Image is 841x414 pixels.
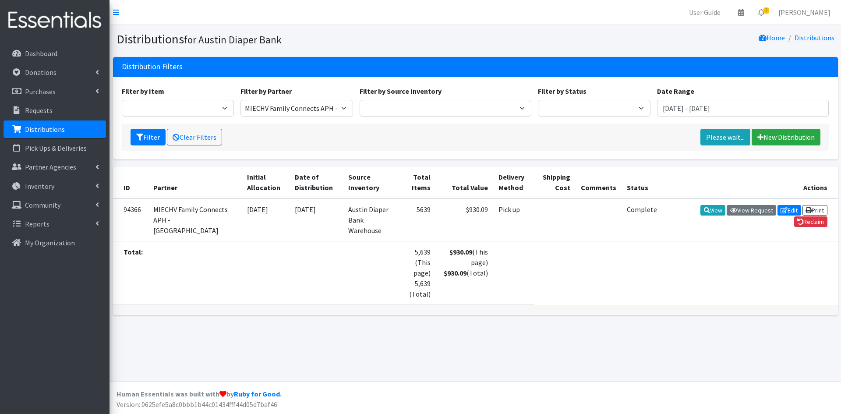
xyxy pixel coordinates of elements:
a: User Guide [682,4,728,21]
label: Filter by Partner [240,86,292,96]
p: Donations [25,68,57,77]
a: 1 [751,4,771,21]
h3: Distribution Filters [122,62,183,71]
p: Distributions [25,125,65,134]
td: 5639 [398,198,436,241]
label: Filter by Status [538,86,587,96]
td: Pick up [493,198,534,241]
label: Date Range [657,86,694,96]
td: [DATE] [290,198,343,241]
p: Community [25,201,60,209]
a: Community [4,196,106,214]
td: [DATE] [242,198,290,241]
a: Donations [4,64,106,81]
td: Complete [622,198,662,241]
a: Ruby for Good [234,389,280,398]
td: 94366 [113,198,148,241]
small: for Austin Diaper Bank [184,33,282,46]
input: January 1, 2011 - December 31, 2011 [657,100,829,117]
th: Actions [663,166,838,198]
p: Dashboard [25,49,57,58]
th: Shipping Cost [534,166,576,198]
a: Home [759,33,785,42]
th: Total Items [398,166,436,198]
p: Pick Ups & Deliveries [25,144,87,152]
th: Initial Allocation [242,166,290,198]
a: Requests [4,102,106,119]
a: Reports [4,215,106,233]
a: Reclaim [794,216,827,227]
label: Filter by Source Inventory [360,86,442,96]
a: Please wait... [700,129,750,145]
a: New Distribution [752,129,820,145]
a: Purchases [4,83,106,100]
th: Total Value [436,166,493,198]
td: $930.09 [436,198,493,241]
p: Purchases [25,87,56,96]
th: Source Inventory [343,166,398,198]
a: Edit [777,205,801,216]
td: MIECHV Family Connects APH - [GEOGRAPHIC_DATA] [148,198,242,241]
a: My Organization [4,234,106,251]
p: Partner Agencies [25,163,76,171]
button: Filter [131,129,166,145]
strong: Total: [124,248,143,256]
a: Inventory [4,177,106,195]
a: Pick Ups & Deliveries [4,139,106,157]
strong: $930.09 [449,248,472,256]
a: Clear Filters [167,129,222,145]
th: Comments [576,166,622,198]
td: 5,639 (This page) 5,639 (Total) [398,241,436,304]
span: 1 [763,7,769,14]
a: Dashboard [4,45,106,62]
label: Filter by Item [122,86,164,96]
th: Status [622,166,662,198]
th: Date of Distribution [290,166,343,198]
a: Partner Agencies [4,158,106,176]
td: (This page) (Total) [436,241,493,304]
a: Distributions [795,33,834,42]
a: Print [802,205,827,216]
th: ID [113,166,148,198]
p: My Organization [25,238,75,247]
a: Distributions [4,120,106,138]
th: Delivery Method [493,166,534,198]
strong: $930.09 [444,269,466,277]
td: Austin Diaper Bank Warehouse [343,198,398,241]
a: View [700,205,725,216]
th: Partner [148,166,242,198]
img: HumanEssentials [4,6,106,35]
a: View Request [727,205,776,216]
p: Inventory [25,182,54,191]
p: Requests [25,106,53,115]
strong: Human Essentials was built with by . [117,389,282,398]
h1: Distributions [117,32,472,47]
span: Version: 0625efe5a8c0bbb1b44c01434fff44d05d7baf46 [117,400,277,409]
p: Reports [25,219,49,228]
a: [PERSON_NAME] [771,4,837,21]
